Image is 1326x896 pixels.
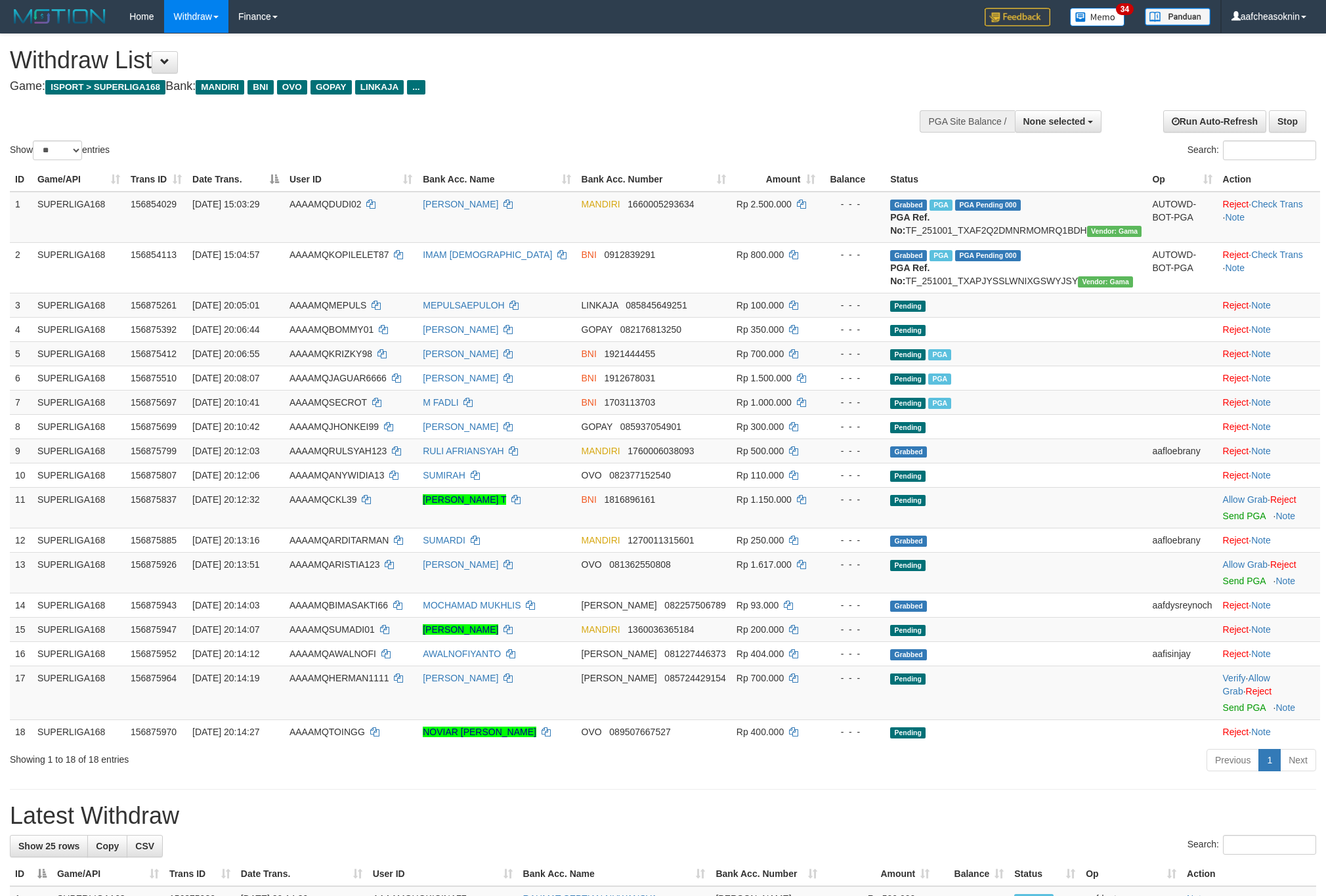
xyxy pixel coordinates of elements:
span: PGA Pending [955,250,1021,261]
td: 5 [10,341,32,366]
td: aafdysreynoch [1147,593,1217,617]
span: GOPAY [310,80,352,95]
th: User ID: activate to sort column ascending [284,167,417,192]
a: CSV [127,835,163,857]
a: Reject [1223,446,1249,456]
span: 156875837 [131,494,177,505]
span: 156875926 [131,559,177,570]
input: Search: [1223,140,1316,160]
span: Rp 700.000 [737,349,784,359]
a: Note [1251,446,1271,456]
td: SUPERLIGA168 [32,341,125,366]
span: Rp 110.000 [737,470,784,480]
span: Copy 082257506789 to clipboard [664,600,725,610]
td: · [1218,617,1320,641]
a: SUMARDI [423,535,465,545]
td: AUTOWD-BOT-PGA [1147,192,1217,243]
span: Grabbed [890,200,927,211]
div: - - - [826,599,880,612]
a: Note [1251,349,1271,359]
span: Copy 081362550808 to clipboard [609,559,670,570]
a: Reject [1223,470,1249,480]
span: Copy 1912678031 to clipboard [605,373,656,383]
span: AAAAMQRULSYAH123 [289,446,387,456]
a: IMAM [DEMOGRAPHIC_DATA] [423,249,552,260]
td: 15 [10,617,32,641]
a: Reject [1223,199,1249,209]
td: SUPERLIGA168 [32,390,125,414]
a: Stop [1269,110,1306,133]
span: ISPORT > SUPERLIGA168 [45,80,165,95]
span: Pending [890,560,926,571]
span: 34 [1116,3,1134,15]
span: BNI [582,349,597,359]
div: PGA Site Balance / [920,110,1014,133]
span: Rp 1.150.000 [737,494,792,505]
div: - - - [826,493,880,506]
a: [PERSON_NAME] [423,624,498,635]
th: Status [885,167,1147,192]
a: Next [1280,749,1316,771]
span: Copy 1921444455 to clipboard [605,349,656,359]
td: · [1218,593,1320,617]
span: Grabbed [890,601,927,612]
a: Note [1276,576,1296,586]
a: [PERSON_NAME] [423,199,498,209]
span: [DATE] 20:13:16 [192,535,259,545]
span: BNI [247,80,273,95]
a: [PERSON_NAME] T [423,494,506,505]
span: [DATE] 20:10:42 [192,421,259,432]
a: Check Trans [1251,249,1303,260]
td: · [1218,463,1320,487]
span: Copy 1703113703 to clipboard [605,397,656,408]
span: 156875699 [131,421,177,432]
a: Allow Grab [1223,494,1268,505]
a: Reject [1223,624,1249,635]
td: SUPERLIGA168 [32,552,125,593]
b: PGA Ref. No: [890,212,930,236]
span: MANDIRI [582,446,620,456]
span: Grabbed [890,250,927,261]
span: 156875943 [131,600,177,610]
td: 8 [10,414,32,438]
td: 9 [10,438,32,463]
td: 1 [10,192,32,243]
a: RULI AFRIANSYAH [423,446,503,456]
div: - - - [826,198,880,211]
button: None selected [1015,110,1102,133]
th: Date Trans.: activate to sort column descending [187,167,284,192]
span: 156875392 [131,324,177,335]
span: BNI [582,373,597,383]
span: Copy 1660005293634 to clipboard [628,199,694,209]
span: Copy 082176813250 to clipboard [620,324,681,335]
a: Note [1276,511,1296,521]
span: LINKAJA [355,80,404,95]
th: Bank Acc. Number: activate to sort column ascending [710,862,823,886]
a: Note [1251,535,1271,545]
a: [PERSON_NAME] [423,373,498,383]
span: 156875799 [131,446,177,456]
span: Rp 2.500.000 [737,199,792,209]
a: Run Auto-Refresh [1163,110,1266,133]
a: Note [1225,263,1245,273]
div: - - - [826,558,880,571]
a: Verify [1223,673,1246,683]
select: Showentries [33,140,82,160]
td: · · [1218,242,1320,293]
img: Button%20Memo.svg [1070,8,1125,26]
a: [PERSON_NAME] [423,349,498,359]
span: Rp 350.000 [737,324,784,335]
th: Trans ID: activate to sort column ascending [125,167,187,192]
td: · [1218,528,1320,552]
span: AAAAMQBIMASAKTI66 [289,600,388,610]
span: Rp 1.500.000 [737,373,792,383]
th: Trans ID: activate to sort column ascending [164,862,236,886]
span: 156875947 [131,624,177,635]
span: Copy 1760006038093 to clipboard [628,446,694,456]
span: AAAAMQARISTIA123 [289,559,380,570]
span: MANDIRI [582,199,620,209]
th: Amount: activate to sort column ascending [823,862,935,886]
th: Date Trans.: activate to sort column ascending [236,862,368,886]
td: · · [1218,192,1320,243]
div: - - - [826,534,880,547]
